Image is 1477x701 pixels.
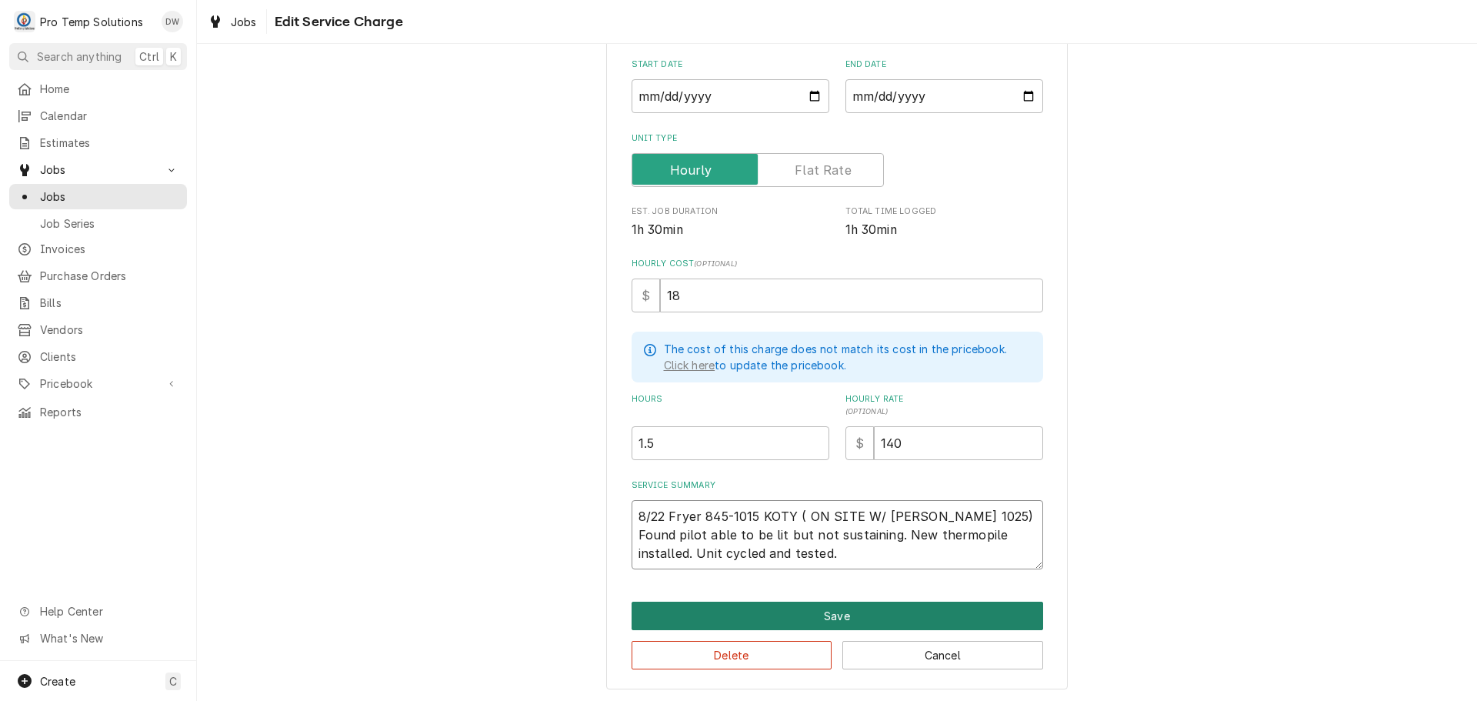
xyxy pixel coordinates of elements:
p: The cost of this charge does not match its cost in the pricebook. [664,341,1007,357]
div: Start Date [632,58,829,113]
div: Pro Temp Solutions [40,14,143,30]
textarea: 8/22 Fryer 845-1015 KOTY ( ON SITE W/ [PERSON_NAME] 1025) Found pilot able to be lit but not sust... [632,500,1043,569]
div: Total Time Logged [845,205,1043,239]
span: ( optional ) [694,259,737,268]
a: Job Series [9,211,187,236]
input: yyyy-mm-dd [632,79,829,113]
span: Invoices [40,241,179,257]
div: $ [632,279,660,312]
a: Estimates [9,130,187,155]
span: Pricebook [40,376,156,392]
span: Create [40,675,75,688]
a: Home [9,76,187,102]
a: Reports [9,399,187,425]
span: Clients [40,349,179,365]
div: P [14,11,35,32]
a: Jobs [9,184,187,209]
span: What's New [40,630,178,646]
button: Search anythingCtrlK [9,43,187,70]
div: Hourly Cost [632,258,1043,312]
span: Home [40,81,179,97]
a: Go to What's New [9,626,187,651]
span: Reports [40,404,179,420]
div: Button Group [632,602,1043,669]
span: Purchase Orders [40,268,179,284]
div: DW [162,11,183,32]
label: Hours [632,393,829,418]
span: Est. Job Duration [632,205,829,218]
span: Ctrl [139,48,159,65]
label: Hourly Rate [845,393,1043,418]
button: Save [632,602,1043,630]
span: K [170,48,177,65]
div: $ [845,426,874,460]
span: to update the pricebook. [664,359,846,372]
a: Go to Help Center [9,599,187,624]
div: [object Object] [845,393,1043,460]
div: End Date [845,58,1043,113]
span: Calendar [40,108,179,124]
button: Cancel [842,641,1043,669]
span: Edit Service Charge [270,12,403,32]
a: Go to Pricebook [9,371,187,396]
a: Jobs [202,9,263,35]
span: Est. Job Duration [632,221,829,239]
a: Bills [9,290,187,315]
div: Unit Type [632,132,1043,187]
div: Dana Williams's Avatar [162,11,183,32]
span: Estimates [40,135,179,151]
span: Jobs [231,14,257,30]
div: Button Group Row [632,630,1043,669]
label: End Date [845,58,1043,71]
span: Total Time Logged [845,221,1043,239]
input: yyyy-mm-dd [845,79,1043,113]
a: Vendors [9,317,187,342]
span: Vendors [40,322,179,338]
a: Go to Jobs [9,157,187,182]
div: Pro Temp Solutions's Avatar [14,11,35,32]
label: Unit Type [632,132,1043,145]
div: Button Group Row [632,602,1043,630]
a: Invoices [9,236,187,262]
span: Search anything [37,48,122,65]
span: C [169,673,177,689]
span: Jobs [40,189,179,205]
label: Hourly Cost [632,258,1043,270]
a: Purchase Orders [9,263,187,289]
span: Jobs [40,162,156,178]
button: Delete [632,641,832,669]
label: Start Date [632,58,829,71]
span: Total Time Logged [845,205,1043,218]
span: ( optional ) [845,407,889,416]
span: Help Center [40,603,178,619]
a: Calendar [9,103,187,129]
a: Click here [664,357,715,373]
div: [object Object] [632,393,829,460]
span: 1h 30min [632,222,683,237]
a: Clients [9,344,187,369]
span: 1h 30min [845,222,897,237]
div: Est. Job Duration [632,205,829,239]
label: Service Summary [632,479,1043,492]
span: Bills [40,295,179,311]
span: Job Series [40,215,179,232]
div: Service Summary [632,479,1043,569]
